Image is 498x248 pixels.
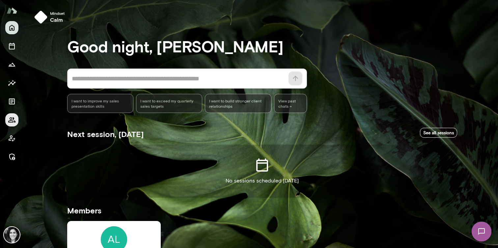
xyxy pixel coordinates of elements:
[226,177,299,185] p: No sessions scheduled [DATE]
[5,113,18,126] button: Members
[5,95,18,108] button: Documents
[71,98,129,109] span: I want to improve my sales presentation skills
[136,94,202,113] div: I want to exceed my quarterly sales targets
[32,8,70,26] button: Mindsetcalm
[67,129,144,139] h5: Next session, [DATE]
[67,94,133,113] div: I want to improve my sales presentation skills
[5,150,18,163] button: Manage
[5,40,18,53] button: Sessions
[205,94,271,113] div: I want to build stronger client relationships
[5,132,18,145] button: Client app
[140,98,198,109] span: I want to exceed my quarterly sales targets
[274,94,307,113] span: View past chats ->
[5,76,18,90] button: Insights
[34,11,47,24] img: mindset
[50,11,65,16] span: Mindset
[67,37,457,55] h3: Good night, [PERSON_NAME]
[4,227,20,243] img: Jamie Albers
[420,128,457,138] a: See all sessions
[5,21,18,34] button: Home
[67,205,457,216] h5: Members
[50,16,65,24] h6: calm
[5,58,18,71] button: Growth Plan
[209,98,267,109] span: I want to build stronger client relationships
[7,4,17,17] img: Mento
